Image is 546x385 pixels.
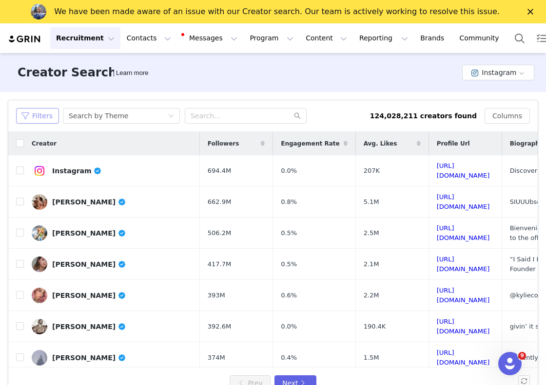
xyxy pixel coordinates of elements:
span: Followers [208,139,239,148]
img: grin logo [8,35,42,44]
img: v2 [32,194,47,210]
a: [URL][DOMAIN_NAME] [437,349,490,366]
span: 1.5M [364,353,379,363]
button: Instagram [462,65,534,80]
div: 124,028,211 creators found [370,111,477,121]
a: [PERSON_NAME] [32,288,192,303]
button: Messages [177,27,243,49]
button: Contacts [121,27,177,49]
div: [PERSON_NAME] [52,323,126,330]
span: Creator [32,139,57,148]
img: v2 [32,288,47,303]
a: [PERSON_NAME] [32,225,192,241]
a: [URL][DOMAIN_NAME] [437,318,490,335]
iframe: Intercom live chat [498,352,522,375]
a: [URL][DOMAIN_NAME] [437,162,490,179]
span: 0.4% [281,353,297,363]
a: [PERSON_NAME] [32,319,192,334]
span: 662.9M [208,197,231,207]
button: Reporting [353,27,414,49]
img: v2 [32,225,47,241]
button: Filters [16,108,59,124]
span: 207K [364,166,380,176]
a: Community [454,27,509,49]
img: Profile image for Paden [31,4,46,19]
span: 9 [518,352,526,360]
span: 0.0% [281,322,297,331]
span: 190.4K [364,322,386,331]
span: 2.2M [364,291,379,300]
a: Brands [414,27,453,49]
span: 393M [208,291,225,300]
button: Recruitment [50,27,120,49]
button: Search [509,27,530,49]
span: 2.1M [364,259,379,269]
a: [URL][DOMAIN_NAME] [437,256,490,273]
span: 2.5M [364,228,379,238]
button: Columns [485,108,530,124]
button: Content [300,27,353,49]
span: 0.5% [281,228,297,238]
img: v2 [32,319,47,334]
span: Profile Url [437,139,470,148]
a: [PERSON_NAME] [32,194,192,210]
div: Tooltip anchor [114,68,150,78]
span: Engagement Rate [281,139,339,148]
div: We have been made aware of an issue with our Creator search. Our team is actively working to reso... [54,7,500,17]
span: 374M [208,353,225,363]
button: Program [244,27,299,49]
span: 0.6% [281,291,297,300]
div: [PERSON_NAME] [52,260,126,268]
span: 0.0% [281,166,297,176]
div: [PERSON_NAME] [52,198,126,206]
span: 0.5% [281,259,297,269]
i: icon: down [168,113,174,120]
span: 694.4M [208,166,231,176]
a: [URL][DOMAIN_NAME] [437,193,490,210]
div: [PERSON_NAME] [52,229,126,237]
span: 506.2M [208,228,231,238]
a: [URL][DOMAIN_NAME] [437,287,490,304]
img: v2 [32,257,47,272]
span: 0.8% [281,197,297,207]
div: [PERSON_NAME] [52,292,126,299]
img: v2 [32,350,47,366]
a: [URL][DOMAIN_NAME] [437,224,490,241]
span: 392.6M [208,322,231,331]
a: [PERSON_NAME] [32,350,192,366]
a: Instagram [32,163,192,179]
div: Close [527,9,537,15]
div: Instagram [52,167,102,175]
h3: Creator Search [18,64,117,81]
span: Biography [510,139,544,148]
div: [PERSON_NAME] [52,354,126,362]
input: Search... [185,108,307,124]
a: [PERSON_NAME] [32,257,192,272]
div: Search by Theme [69,109,128,123]
span: 5.1M [364,197,379,207]
span: Avg. Likes [364,139,397,148]
i: icon: search [294,112,301,119]
img: v2 [32,163,47,179]
span: 417.7M [208,259,231,269]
